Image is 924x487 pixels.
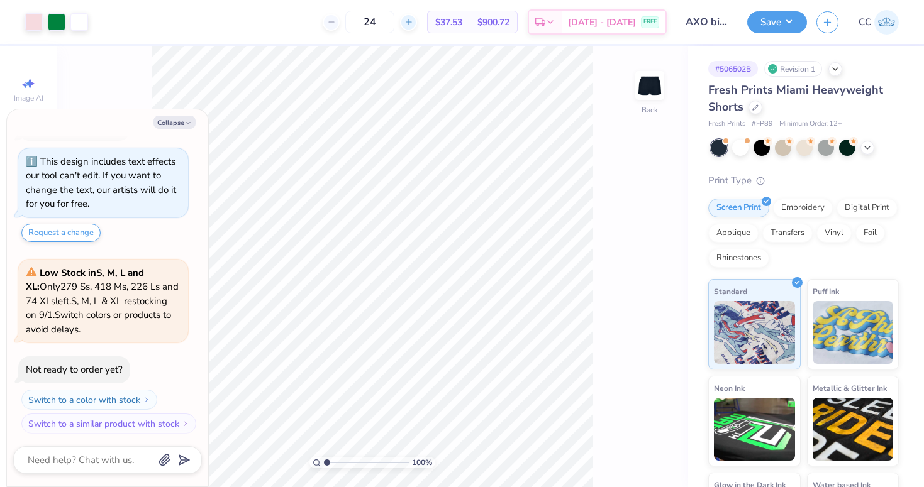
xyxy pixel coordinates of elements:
span: Fresh Prints Miami Heavyweight Shorts [708,82,883,114]
span: Puff Ink [813,285,839,298]
strong: Low Stock in S, M, L and XL : [26,266,144,293]
div: Not ready to order yet? [26,363,123,376]
input: – – [345,11,394,33]
span: Standard [714,285,747,298]
button: Switch to a similar product with stock [21,413,196,434]
div: Embroidery [773,199,833,217]
button: Collapse [153,116,196,129]
img: Standard [714,301,795,364]
img: Puff Ink [813,301,894,364]
a: CC [859,10,899,35]
img: Cori Cochran [874,10,899,35]
img: Switch to a color with stock [143,396,150,403]
div: Digital Print [837,199,898,217]
div: Foil [855,224,885,243]
div: Revision 1 [764,61,822,77]
span: CC [859,15,871,30]
img: Metallic & Glitter Ink [813,398,894,461]
div: This design includes text effects our tool can't edit. If you want to change the text, our artist... [26,155,176,211]
span: [DATE] - [DATE] [568,16,636,29]
button: Save [747,11,807,33]
span: FREE [643,18,657,26]
div: # 506502B [708,61,758,77]
div: Transfers [762,224,813,243]
button: Request a change [21,224,101,242]
img: Neon Ink [714,398,795,461]
div: Applique [708,224,759,243]
span: # FP89 [752,119,773,129]
div: Rhinestones [708,249,769,268]
span: Image AI [14,93,43,103]
span: $37.53 [435,16,462,29]
img: Back [637,73,662,98]
span: Fresh Prints [708,119,745,129]
div: Print Type [708,173,899,188]
span: 100 % [412,457,432,468]
button: Switch to a color with stock [21,390,157,410]
span: Minimum Order: 12 + [779,119,842,129]
img: Switch to a similar product with stock [182,420,189,427]
div: Screen Print [708,199,769,217]
input: Untitled Design [676,9,738,35]
div: Back [642,104,658,116]
span: Metallic & Glitter Ink [813,381,887,395]
span: Neon Ink [714,381,745,395]
span: Only 279 Ss, 418 Ms, 226 Ls and 74 XLs left. S, M, L & XL restocking on 9/1. Switch colors or pro... [26,266,179,336]
span: $900.72 [477,16,509,29]
div: Vinyl [816,224,852,243]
